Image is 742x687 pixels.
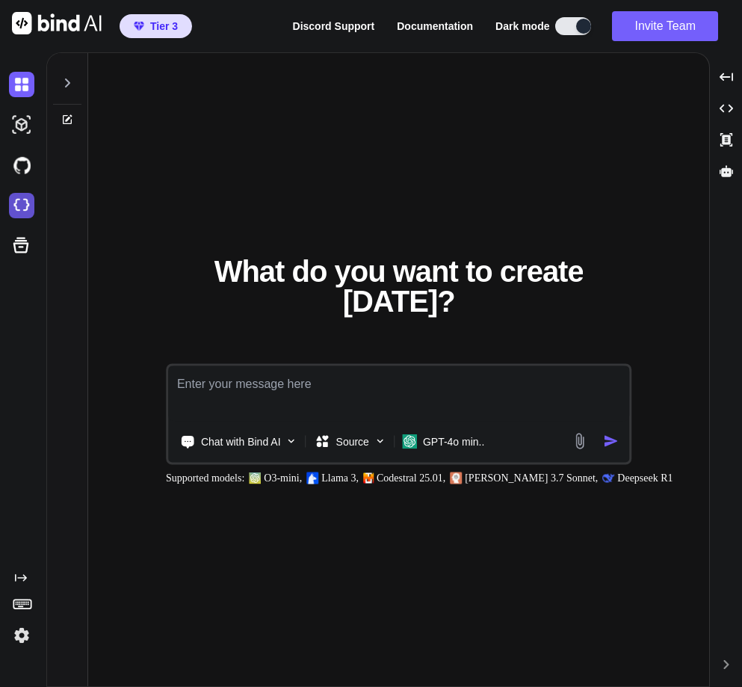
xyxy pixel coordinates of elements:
[465,470,598,485] p: [PERSON_NAME] 3.7 Sonnet,
[603,434,619,449] img: icon
[134,22,144,31] img: premium
[495,19,549,34] span: Dark mode
[336,434,369,449] p: Source
[9,153,34,178] img: githubDark
[166,470,244,485] p: Supported models:
[9,72,34,97] img: darkChat
[617,470,673,485] p: Deepseek R1
[377,470,445,485] p: Codestral 25.01,
[612,11,718,41] button: Invite Team
[293,19,375,34] button: Discord Support
[264,470,302,485] p: O3-mini,
[363,472,374,483] img: Mistral-AI
[397,19,473,34] button: Documentation
[293,20,375,32] span: Discord Support
[9,623,34,648] img: settings
[423,434,484,449] p: GPT-4o min..
[201,434,281,449] p: Chat with Bind AI
[321,470,359,485] p: Llama 3,
[120,14,192,38] button: premiumTier 3
[374,435,386,448] img: Pick Models
[602,472,614,484] img: claude
[402,434,417,449] img: GPT-4o mini
[285,435,298,448] img: Pick Tools
[450,472,462,484] img: claude
[150,19,178,34] span: Tier 3
[9,112,34,138] img: darkAi-studio
[571,433,588,450] img: attachment
[9,193,34,218] img: cloudideIcon
[249,472,261,484] img: GPT-4
[306,472,318,484] img: Llama2
[12,12,102,34] img: Bind AI
[397,20,473,32] span: Documentation
[214,254,584,317] span: What do you want to create [DATE]?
